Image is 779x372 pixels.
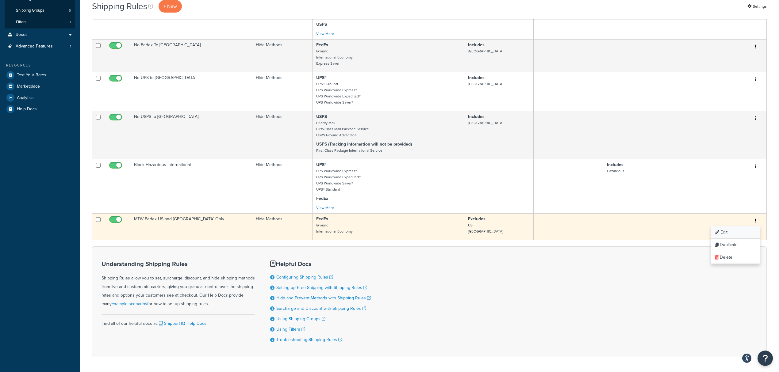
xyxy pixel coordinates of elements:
[468,74,485,81] strong: Includes
[130,111,252,159] td: No USPS to [GEOGRAPHIC_DATA]
[130,213,252,240] td: MTW Fedex US and [GEOGRAPHIC_DATA] Only
[316,31,334,36] a: View More
[112,301,147,307] a: example scenarios
[316,168,361,192] small: UPS Worldwide Express® UPS Worldwide Expedited® UPS Worldwide Saver® UPS® Standard
[607,161,624,168] strong: Includes
[102,260,255,267] h3: Understanding Shipping Rules
[316,74,327,81] strong: UPS®
[316,222,353,234] small: Ground International Economy
[468,42,485,48] strong: Includes
[130,72,252,111] td: No UPS to [GEOGRAPHIC_DATA]
[276,305,366,312] a: Surcharge and Discount with Shipping Rules
[5,104,75,115] a: Help Docs
[252,111,313,159] td: Hide Methods
[252,39,313,72] td: Hide Methods
[276,316,325,322] a: Using Shipping Groups
[316,113,327,120] strong: USPS
[316,195,328,202] strong: FedEx
[5,63,75,68] div: Resources
[16,32,28,37] span: Boxes
[316,48,353,66] small: Ground International Economy Express Saver
[17,95,34,101] span: Analytics
[468,81,503,87] small: [GEOGRAPHIC_DATA]
[276,336,342,343] a: Troubleshooting Shipping Rules
[252,72,313,111] td: Hide Methods
[102,314,255,328] div: Find all of our helpful docs at:
[711,251,760,264] a: Delete
[316,21,327,28] strong: USPS
[5,70,75,81] a: Test Your Rates
[5,92,75,103] a: Analytics
[711,239,760,251] a: Duplicate
[5,41,75,52] li: Advanced Features
[316,161,327,168] strong: UPS®
[316,148,382,153] small: First-Class Package International Service
[130,39,252,72] td: No Fedex To [GEOGRAPHIC_DATA]
[70,44,71,49] span: 1
[468,113,485,120] strong: Includes
[69,20,71,25] span: 3
[276,295,371,301] a: Hide and Prevent Methods with Shipping Rules
[468,48,503,54] small: [GEOGRAPHIC_DATA]
[102,260,255,308] div: Shipping Rules allow you to set, surcharge, discount, and hide shipping methods from live and cus...
[16,20,26,25] span: Filters
[276,274,333,280] a: Configuring Shipping Rules
[468,120,503,126] small: [GEOGRAPHIC_DATA]
[252,213,313,240] td: Hide Methods
[5,81,75,92] a: Marketplace
[252,159,313,213] td: Hide Methods
[468,216,485,222] strong: Excludes
[758,351,773,366] button: Open Resource Center
[316,141,412,147] strong: USPS (Tracking information will not be provided)
[316,42,328,48] strong: FedEx
[69,8,71,13] span: 6
[5,17,75,28] a: Filters 3
[5,41,75,52] a: Advanced Features 1
[130,159,252,213] td: Block Hazardous International
[711,226,760,239] a: Edit
[316,81,361,105] small: UPS® Ground UPS Worldwide Express® UPS Worldwide Expedited® UPS Worldwide Saver®
[316,120,369,138] small: Priority Mail First-Class Mail Package Service USPS Ground Advantage
[158,320,206,327] a: ShipperHQ Help Docs
[276,326,305,332] a: Using Filters
[17,73,46,78] span: Test Your Rates
[316,205,334,211] a: View More
[5,5,75,16] li: Shipping Groups
[5,29,75,40] a: Boxes
[17,84,40,89] span: Marketplace
[747,2,767,11] a: Settings
[16,8,44,13] span: Shipping Groups
[607,168,624,174] small: Hazardous
[316,216,328,222] strong: FedEx
[17,107,37,112] span: Help Docs
[16,44,53,49] span: Advanced Features
[5,17,75,28] li: Filters
[5,5,75,16] a: Shipping Groups 6
[92,0,147,12] h1: Shipping Rules
[468,222,503,234] small: US [GEOGRAPHIC_DATA]
[270,260,371,267] h3: Helpful Docs
[276,284,367,291] a: Setting up Free Shipping with Shipping Rules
